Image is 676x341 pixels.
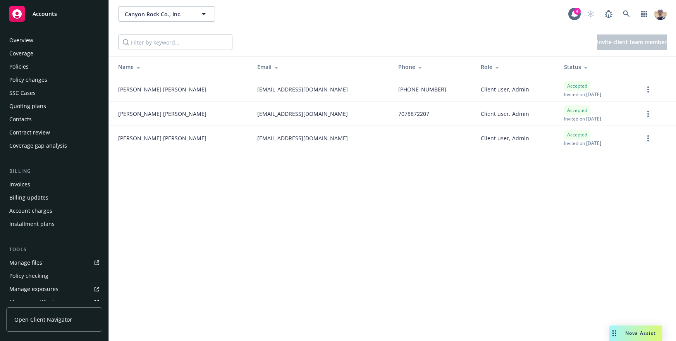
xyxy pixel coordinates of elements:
[125,10,192,18] span: Canyon Rock Co., Inc.
[9,270,48,282] div: Policy checking
[654,8,667,20] img: photo
[609,325,662,341] button: Nova Assist
[118,134,206,142] span: [PERSON_NAME] [PERSON_NAME]
[583,6,599,22] a: Start snowing
[118,6,215,22] button: Canyon Rock Co., Inc.
[257,85,348,93] span: [EMAIL_ADDRESS][DOMAIN_NAME]
[601,6,616,22] a: Report a Bug
[398,110,429,118] span: 7078872207
[118,63,245,71] div: Name
[609,325,619,341] div: Drag to move
[643,134,653,143] a: more
[257,110,348,118] span: [EMAIL_ADDRESS][DOMAIN_NAME]
[118,34,232,50] input: Filter by keyword...
[6,139,102,152] a: Coverage gap analysis
[9,257,42,269] div: Manage files
[9,191,48,204] div: Billing updates
[257,63,386,71] div: Email
[9,113,32,126] div: Contacts
[9,283,58,295] div: Manage exposures
[6,60,102,73] a: Policies
[6,87,102,99] a: SSC Cases
[6,270,102,282] a: Policy checking
[6,178,102,191] a: Invoices
[643,109,653,119] a: more
[398,63,468,71] div: Phone
[6,191,102,204] a: Billing updates
[564,140,601,146] span: Invited on [DATE]
[398,134,400,142] span: -
[6,205,102,217] a: Account charges
[9,139,67,152] div: Coverage gap analysis
[643,85,653,94] a: more
[9,74,47,86] div: Policy changes
[9,218,55,230] div: Installment plans
[9,178,30,191] div: Invoices
[6,100,102,112] a: Quoting plans
[597,38,667,46] span: Invite client team member
[9,47,33,60] div: Coverage
[14,315,72,324] span: Open Client Navigator
[6,74,102,86] a: Policy changes
[398,85,446,93] span: [PHONE_NUMBER]
[9,296,60,308] div: Manage certificates
[33,11,57,17] span: Accounts
[481,85,529,93] span: Client user, Admin
[9,87,36,99] div: SSC Cases
[6,283,102,295] a: Manage exposures
[564,91,601,98] span: Invited on [DATE]
[9,34,33,46] div: Overview
[597,34,667,50] button: Invite client team member
[481,63,552,71] div: Role
[9,100,46,112] div: Quoting plans
[6,113,102,126] a: Contacts
[619,6,634,22] a: Search
[118,85,206,93] span: [PERSON_NAME] [PERSON_NAME]
[6,296,102,308] a: Manage certificates
[567,107,587,114] span: Accepted
[567,131,587,138] span: Accepted
[481,110,529,118] span: Client user, Admin
[481,134,529,142] span: Client user, Admin
[6,257,102,269] a: Manage files
[6,218,102,230] a: Installment plans
[574,8,581,15] div: 4
[9,126,50,139] div: Contract review
[9,60,29,73] div: Policies
[636,6,652,22] a: Switch app
[6,47,102,60] a: Coverage
[6,126,102,139] a: Contract review
[6,3,102,25] a: Accounts
[564,115,601,122] span: Invited on [DATE]
[257,134,348,142] span: [EMAIL_ADDRESS][DOMAIN_NAME]
[6,167,102,175] div: Billing
[564,63,631,71] div: Status
[118,110,206,118] span: [PERSON_NAME] [PERSON_NAME]
[9,205,52,217] div: Account charges
[6,246,102,253] div: Tools
[6,34,102,46] a: Overview
[625,330,656,336] span: Nova Assist
[567,83,587,90] span: Accepted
